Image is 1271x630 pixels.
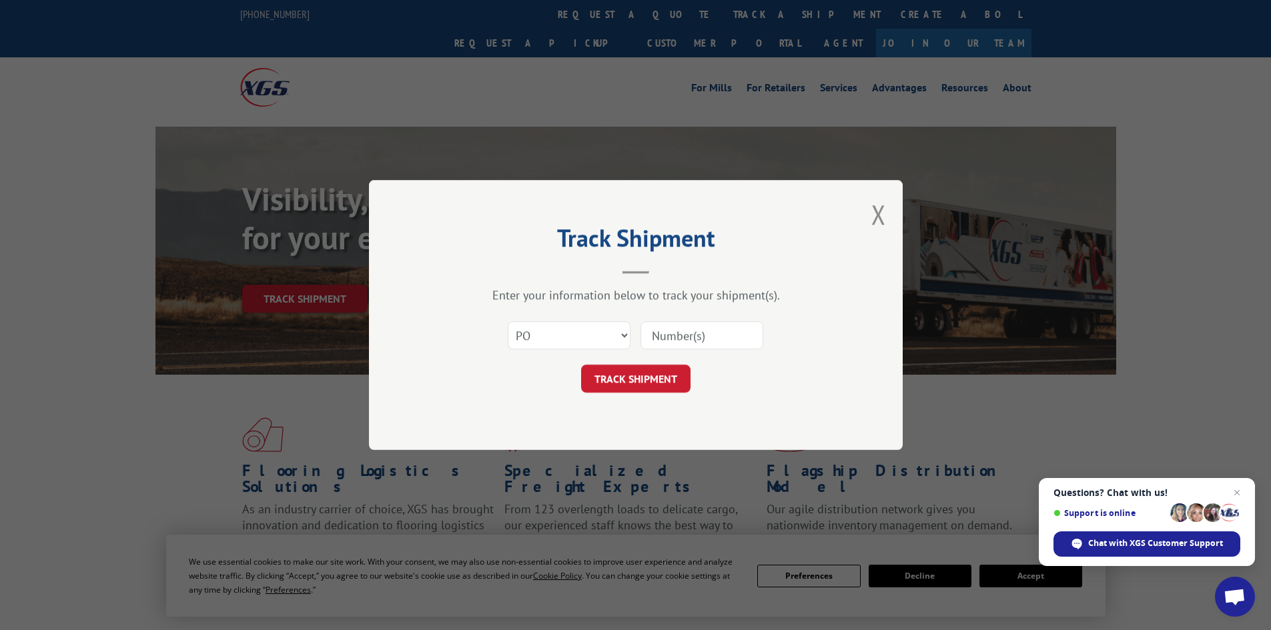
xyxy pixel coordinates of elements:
[436,287,836,303] div: Enter your information below to track your shipment(s).
[1229,485,1245,501] span: Close chat
[581,365,691,393] button: TRACK SHIPMENT
[641,321,763,349] input: Number(s)
[1053,487,1240,498] span: Questions? Chat with us!
[871,197,886,232] button: Close modal
[436,229,836,254] h2: Track Shipment
[1053,531,1240,557] div: Chat with XGS Customer Support
[1215,577,1255,617] div: Open chat
[1088,537,1223,549] span: Chat with XGS Customer Support
[1053,508,1166,518] span: Support is online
